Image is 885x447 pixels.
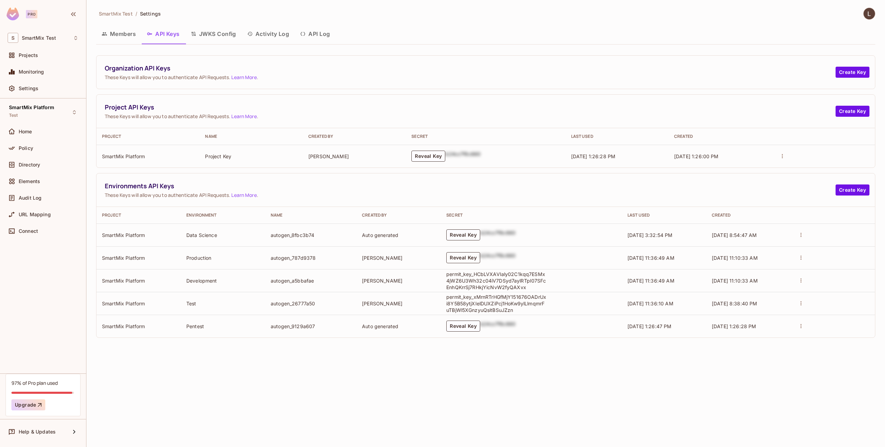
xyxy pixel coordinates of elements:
div: Created [712,212,785,218]
button: actions [796,253,806,263]
span: Projects [19,53,38,58]
div: 97% of Pro plan used [11,380,58,386]
span: S [8,33,18,43]
button: Activity Log [242,25,295,42]
button: Members [96,25,141,42]
a: Learn More [231,74,257,80]
div: Last Used [627,212,701,218]
button: Upgrade [11,399,45,410]
div: Last Used [571,134,663,139]
div: Name [271,212,351,218]
span: Project API Keys [105,103,836,112]
span: [DATE] 11:36:49 AM [627,278,674,284]
span: These Keys will allow you to authenticate API Requests. . [105,113,836,120]
div: Project [102,134,194,139]
li: / [136,10,137,17]
button: actions [796,230,806,240]
button: actions [777,151,787,161]
span: [DATE] 3:32:54 PM [627,232,673,238]
div: Created [674,134,766,139]
p: permit_key_HCbLVXAVIaly02C1kqq7ESMx4jWZ6U3Wh32c04iV7DSyd7aylRTpI07SFcEnhQKrrSj7RHkjYicNvW2fyQAXvx [446,271,547,291]
span: Home [19,129,32,134]
span: Test [9,113,18,118]
div: b24cc7f8c660 [480,252,515,263]
button: Create Key [836,67,869,78]
a: Learn More [231,192,257,198]
td: Auto generated [356,315,441,337]
span: URL Mapping [19,212,51,217]
img: Lloyd Rowat [864,8,875,19]
div: Name [205,134,297,139]
span: [DATE] 8:54:47 AM [712,232,757,238]
button: Reveal Key [446,252,480,263]
td: autogen_787d9378 [265,246,356,269]
span: Workspace: SmartMix Test [22,35,56,41]
div: Project [102,212,175,218]
span: Directory [19,162,40,168]
img: SReyMgAAAABJRU5ErkJggg== [7,8,19,20]
td: Auto generated [356,223,441,246]
span: [DATE] 1:26:28 PM [712,323,756,329]
span: [DATE] 8:38:40 PM [712,301,757,306]
td: autogen_9129a607 [265,315,356,337]
div: Secret [446,212,616,218]
span: [DATE] 11:10:33 AM [712,255,758,261]
span: Policy [19,145,33,151]
button: Create Key [836,106,869,117]
button: API Log [295,25,335,42]
td: Project Key [199,145,302,168]
div: Pro [26,10,37,18]
span: Organization API Keys [105,64,836,73]
td: SmartMix Platform [96,145,199,168]
span: Settings [140,10,161,17]
span: Audit Log [19,195,41,201]
td: autogen_8fbc3b74 [265,223,356,246]
button: Create Key [836,184,869,196]
td: SmartMix Platform [96,269,181,292]
span: These Keys will allow you to authenticate API Requests. . [105,74,836,80]
span: Monitoring [19,69,44,75]
button: actions [796,321,806,331]
span: [DATE] 11:10:33 AM [712,278,758,284]
div: Created By [308,134,400,139]
button: API Keys [141,25,185,42]
span: SmartMix Test [99,10,133,17]
button: Reveal Key [411,151,445,162]
td: SmartMix Platform [96,223,181,246]
div: Created By [362,212,435,218]
span: Elements [19,179,40,184]
td: Pentest [181,315,265,337]
span: SmartMix Platform [9,105,55,110]
span: Environments API Keys [105,182,836,190]
td: Data Science [181,223,265,246]
td: SmartMix Platform [96,292,181,315]
td: Production [181,246,265,269]
td: [PERSON_NAME] [356,292,441,315]
p: permit_key_xMrnRTrHGfMjY151676OADrUxi8Y5B58ytjXIelDUXZiPcj1HoKw9ylLlmqmrFuTBjWl5XGnzyuQsitBSuJZzn [446,294,547,313]
td: SmartMix Platform [96,315,181,337]
button: Reveal Key [446,321,480,332]
div: Secret [411,134,560,139]
span: Connect [19,228,38,234]
span: [DATE] 11:36:49 AM [627,255,674,261]
td: SmartMix Platform [96,246,181,269]
div: b24cc7f8c660 [480,321,515,332]
span: [DATE] 1:26:00 PM [674,153,719,159]
button: JWKS Config [185,25,242,42]
div: b24cc7f8c660 [445,151,481,162]
td: [PERSON_NAME] [356,246,441,269]
div: b24cc7f8c660 [480,229,515,240]
button: Reveal Key [446,229,480,240]
span: [DATE] 11:36:10 AM [627,301,673,306]
td: [PERSON_NAME] [356,269,441,292]
button: actions [796,298,806,308]
td: autogen_a5bbafae [265,269,356,292]
div: Environment [186,212,260,218]
span: [DATE] 1:26:47 PM [627,323,672,329]
td: Test [181,292,265,315]
td: Development [181,269,265,292]
td: autogen_26777a50 [265,292,356,315]
span: Settings [19,86,38,91]
a: Learn More [231,113,257,120]
button: actions [796,276,806,285]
